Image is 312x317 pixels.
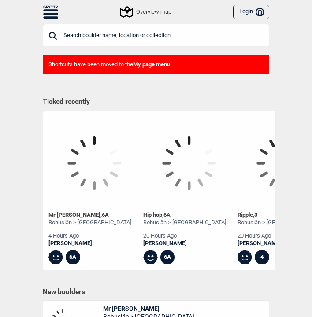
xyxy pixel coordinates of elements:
[133,61,170,68] b: My page menu
[103,305,194,313] span: Mr [PERSON_NAME]
[66,250,80,264] div: 6A
[143,219,226,226] div: Bohuslän > [GEOGRAPHIC_DATA]
[48,240,131,247] a: [PERSON_NAME]
[255,250,269,264] div: 4
[143,232,226,240] div: 20 hours ago
[48,219,131,226] div: Bohuslän > [GEOGRAPHIC_DATA]
[48,211,131,219] div: Mr [PERSON_NAME] ,
[254,211,257,218] span: 3
[143,240,226,247] a: [PERSON_NAME]
[43,97,269,107] h1: Ticked recently
[48,232,131,240] div: 4 hours ago
[102,211,109,218] span: 6A
[143,211,226,219] div: Hip hop ,
[43,55,269,74] div: Shortcuts have been moved to the
[121,7,171,17] div: Overview map
[163,211,171,218] span: 6A
[43,24,269,47] input: Search boulder name, location or collection
[160,250,175,264] div: 6A
[233,5,269,19] button: Login
[43,287,269,296] h1: New boulders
